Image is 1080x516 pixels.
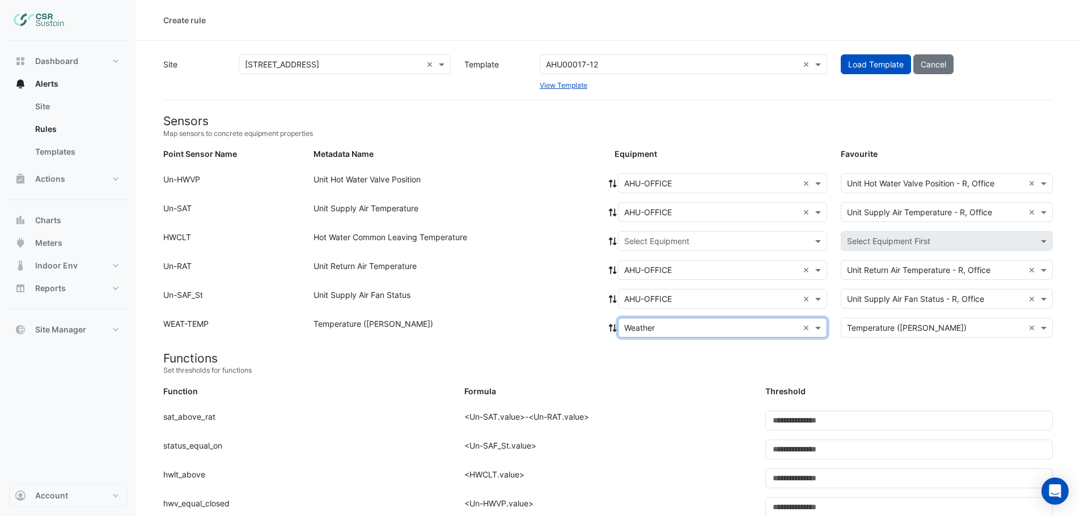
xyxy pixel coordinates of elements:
[26,95,127,118] a: Site
[35,78,58,89] span: Alerts
[9,484,127,507] button: Account
[540,81,587,89] a: View Template
[307,202,608,227] div: Unit Supply Air Temperature
[848,59,904,69] span: Load Template
[35,260,78,271] span: Indoor Env
[9,50,127,73] button: Dashboard
[14,9,65,32] img: Company Logo
[1028,177,1038,189] span: Clear
[156,289,307,313] div: Un-SAF_St
[1028,293,1038,305] span: Clear
[156,260,307,284] div: Un-RAT
[156,202,307,227] div: Un-SAT
[314,149,374,159] strong: Metadata Name
[307,231,608,255] div: Hot Water Common Leaving Temperature
[618,231,827,251] app-equipment-select: Select Equipment
[841,202,1053,222] app-favourites-select: Select Favourite
[156,440,458,468] div: status_equal_on
[803,177,812,189] span: Clear
[15,78,26,89] app-icon: Alerts
[618,202,827,222] app-equipment-select: Select Equipment
[156,411,458,440] div: sat_above_rat
[841,289,1053,309] app-favourites-select: Select Favourite
[163,386,198,396] strong: Function
[803,322,812,334] span: Clear
[608,322,618,334] span: Copy equipment to all points
[307,289,608,313] div: Unit Supply Air Fan Status
[1041,477,1069,505] div: Open Intercom Messenger
[608,206,618,218] span: Copy equipment to all points
[163,149,237,159] strong: Point Sensor Name
[9,209,127,232] button: Charts
[156,173,307,198] div: Un-HWVP
[803,264,812,276] span: Clear
[1028,206,1038,218] span: Clear
[618,173,827,193] app-equipment-select: Select Equipment
[26,118,127,140] a: Rules
[163,14,206,26] div: Create rule
[35,237,62,249] span: Meters
[458,468,759,497] div: <HWCLT.value>
[618,289,827,309] app-equipment-select: Select Equipment
[913,54,954,74] button: Cancel
[15,215,26,226] app-icon: Charts
[803,58,812,70] span: Clear
[803,293,812,305] span: Clear
[15,324,26,335] app-icon: Site Manager
[608,177,618,189] span: Copy equipment to all points
[1028,264,1038,276] span: Clear
[615,149,657,159] strong: Equipment
[841,149,878,159] strong: Favourite
[841,231,1053,251] app-favourites-select: Select Favourite
[15,237,26,249] app-icon: Meters
[841,318,1053,338] app-favourites-select: Select Favourite
[163,365,1053,376] small: Set thresholds for functions
[426,58,436,70] span: Clear
[618,260,827,280] app-equipment-select: Select Equipment
[9,232,127,254] button: Meters
[458,440,759,468] div: <Un-SAF_St.value>
[15,173,26,185] app-icon: Actions
[921,59,946,69] span: Cancel
[458,411,759,440] div: <Un-SAT.value>-<Un-RAT.value>
[765,386,806,396] strong: Threshold
[15,260,26,271] app-icon: Indoor Env
[1028,322,1038,334] span: Clear
[26,140,127,163] a: Templates
[841,54,911,74] button: Load Template
[307,318,608,342] div: Temperature ([PERSON_NAME])
[9,73,127,95] button: Alerts
[35,56,78,67] span: Dashboard
[9,95,127,168] div: Alerts
[15,56,26,67] app-icon: Dashboard
[9,168,127,190] button: Actions
[618,318,827,338] app-equipment-select: Select Equipment
[156,231,307,255] div: HWCLT
[35,173,65,185] span: Actions
[608,264,618,276] span: Copy equipment to all points
[35,490,68,501] span: Account
[156,468,458,497] div: hwlt_above
[307,173,608,198] div: Unit Hot Water Valve Position
[35,215,61,226] span: Charts
[841,260,1053,280] app-favourites-select: Select Favourite
[15,283,26,294] app-icon: Reports
[9,318,127,341] button: Site Manager
[156,318,307,342] div: WEAT-TEMP
[608,293,618,305] span: Copy equipment to all points
[35,324,86,335] span: Site Manager
[163,129,1053,139] small: Map sensors to concrete equipment properties
[156,54,232,91] label: Site
[841,173,1053,193] app-favourites-select: Select Favourite
[307,260,608,284] div: Unit Return Air Temperature
[9,277,127,300] button: Reports
[163,351,1053,365] h4: Functions
[608,235,618,247] span: Copy equipment to all points
[464,386,496,396] strong: Formula
[163,114,1053,128] h4: Sensors
[803,206,812,218] span: Clear
[35,283,66,294] span: Reports
[458,54,533,91] label: Template
[9,254,127,277] button: Indoor Env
